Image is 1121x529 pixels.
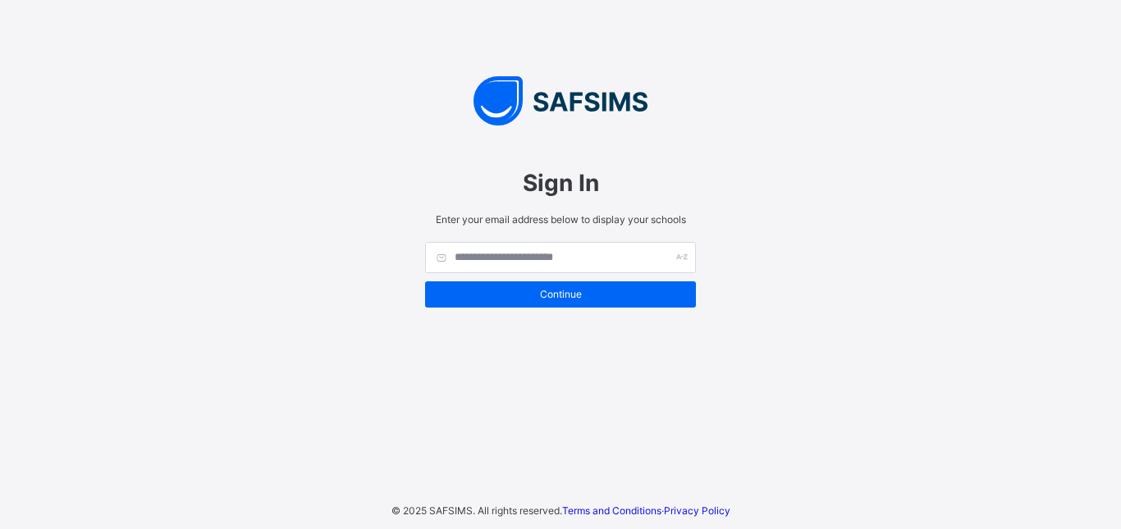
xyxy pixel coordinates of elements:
[562,504,730,517] span: ·
[425,169,696,197] span: Sign In
[391,504,562,517] span: © 2025 SAFSIMS. All rights reserved.
[437,288,684,300] span: Continue
[664,504,730,517] a: Privacy Policy
[425,213,696,226] span: Enter your email address below to display your schools
[409,76,712,125] img: SAFSIMS Logo
[562,504,661,517] a: Terms and Conditions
